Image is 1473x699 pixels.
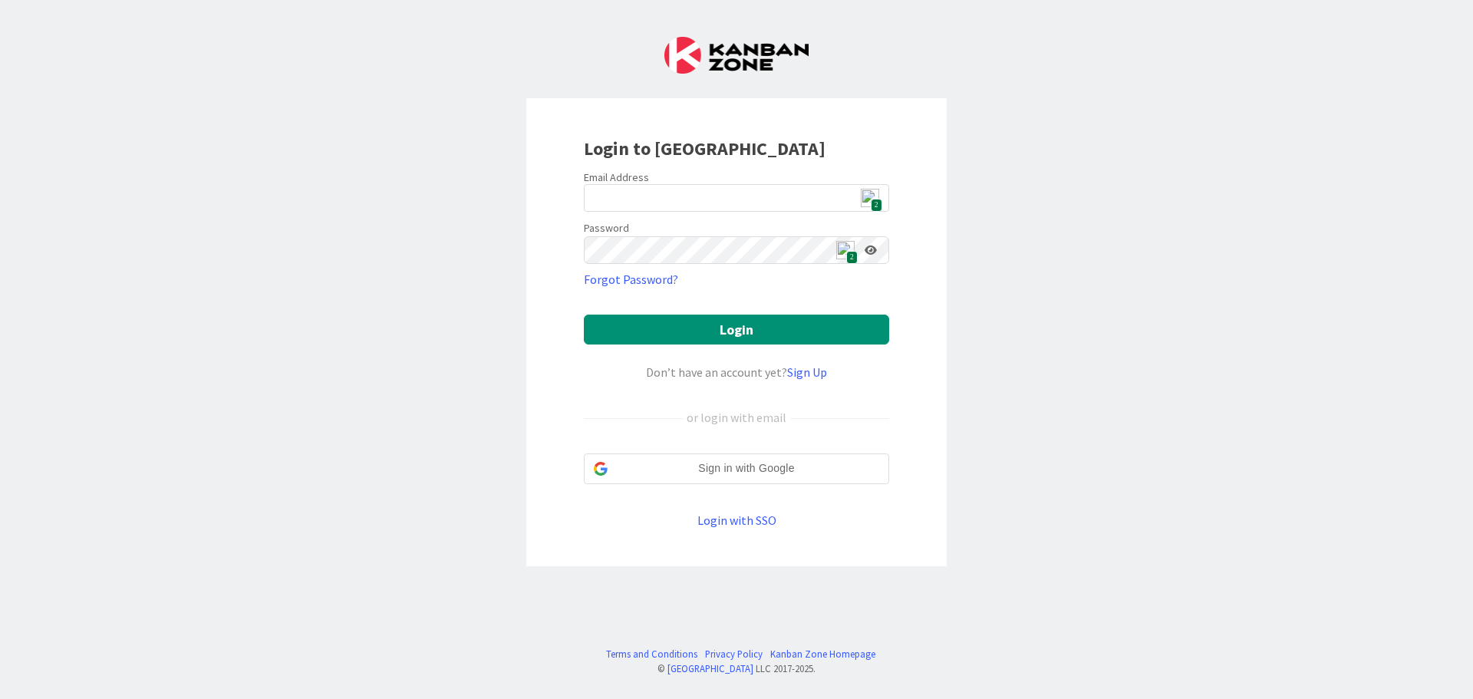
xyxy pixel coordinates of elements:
div: Don’t have an account yet? [584,363,889,381]
span: 2 [871,199,882,212]
a: Kanban Zone Homepage [770,647,875,661]
a: Terms and Conditions [606,647,697,661]
a: Login with SSO [697,513,776,528]
a: [GEOGRAPHIC_DATA] [667,662,753,674]
a: Sign Up [787,364,827,380]
div: or login with email [683,408,790,427]
span: Sign in with Google [614,460,879,476]
span: 2 [846,251,858,264]
img: Kanban Zone [664,37,809,74]
button: Login [584,315,889,345]
label: Password [584,220,629,236]
a: Forgot Password? [584,270,678,289]
label: Email Address [584,170,649,184]
b: Login to [GEOGRAPHIC_DATA] [584,137,825,160]
div: © LLC 2017- 2025 . [598,661,875,676]
img: npw-badge-icon.svg [861,189,879,207]
a: Privacy Policy [705,647,763,661]
img: npw-badge-icon.svg [836,241,855,259]
div: Sign in with Google [584,453,889,484]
